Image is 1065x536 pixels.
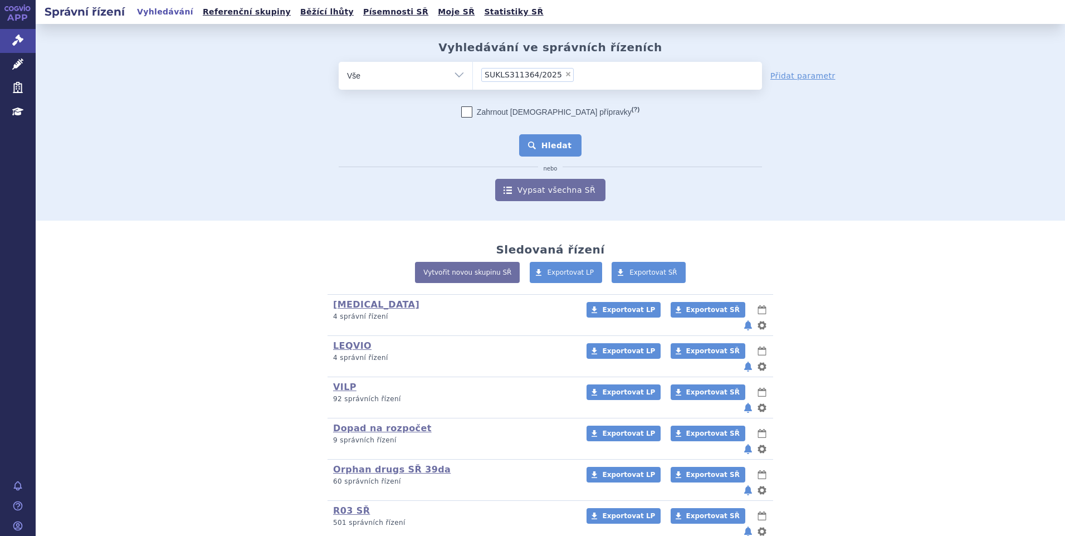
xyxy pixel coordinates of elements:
a: Vypsat všechna SŘ [495,179,605,201]
span: Exportovat LP [602,430,655,437]
button: nastavení [756,401,768,415]
button: lhůty [756,468,768,481]
a: Exportovat LP [530,262,603,283]
span: × [565,71,571,77]
button: nastavení [756,484,768,497]
a: Exportovat SŘ [671,426,745,441]
span: Exportovat LP [602,512,655,520]
h2: Vyhledávání ve správních řízeních [438,41,662,54]
a: Exportovat LP [587,384,661,400]
a: Vytvořit novou skupinu SŘ [415,262,520,283]
i: nebo [538,165,563,172]
span: Exportovat LP [602,388,655,396]
a: Exportovat SŘ [671,384,745,400]
a: Běžící lhůty [297,4,357,20]
a: Exportovat LP [587,467,661,483]
a: Exportovat LP [587,508,661,524]
h2: Správní řízení [36,4,134,20]
span: Exportovat SŘ [629,269,677,276]
span: Exportovat LP [602,306,655,314]
button: lhůty [756,427,768,440]
p: 60 správních řízení [333,477,572,486]
p: 92 správních řízení [333,394,572,404]
button: nastavení [756,442,768,456]
a: Referenční skupiny [199,4,294,20]
a: Vyhledávání [134,4,197,20]
a: Exportovat SŘ [671,302,745,318]
a: Exportovat SŘ [612,262,686,283]
span: Exportovat LP [548,269,594,276]
a: Přidat parametr [770,70,836,81]
p: 4 správní řízení [333,353,572,363]
button: lhůty [756,344,768,358]
span: Exportovat SŘ [686,388,740,396]
a: [MEDICAL_DATA] [333,299,419,310]
a: R03 SŘ [333,505,370,516]
button: nastavení [756,360,768,373]
p: 9 správních řízení [333,436,572,445]
span: SUKLS311364/2025 [485,71,562,79]
a: Exportovat SŘ [671,467,745,483]
a: Exportovat LP [587,426,661,441]
span: Exportovat SŘ [686,347,740,355]
p: 501 správních řízení [333,518,572,528]
button: Hledat [519,134,582,157]
a: Exportovat SŘ [671,343,745,359]
span: Exportovat LP [602,471,655,479]
a: Exportovat LP [587,343,661,359]
span: Exportovat SŘ [686,471,740,479]
span: Exportovat LP [602,347,655,355]
a: LEQVIO [333,340,372,351]
span: Exportovat SŘ [686,512,740,520]
span: Exportovat SŘ [686,306,740,314]
a: Orphan drugs SŘ 39da [333,464,451,475]
button: notifikace [742,484,754,497]
abbr: (?) [632,106,639,113]
h2: Sledovaná řízení [496,243,604,256]
p: 4 správní řízení [333,312,572,321]
a: VILP [333,382,356,392]
a: Exportovat SŘ [671,508,745,524]
button: notifikace [742,360,754,373]
a: Exportovat LP [587,302,661,318]
button: notifikace [742,442,754,456]
a: Písemnosti SŘ [360,4,432,20]
a: Dopad na rozpočet [333,423,432,433]
button: notifikace [742,401,754,415]
button: nastavení [756,319,768,332]
button: lhůty [756,386,768,399]
button: lhůty [756,509,768,523]
a: Moje SŘ [434,4,478,20]
span: Exportovat SŘ [686,430,740,437]
button: notifikace [742,319,754,332]
label: Zahrnout [DEMOGRAPHIC_DATA] přípravky [461,106,639,118]
button: lhůty [756,303,768,316]
a: Statistiky SŘ [481,4,546,20]
input: SUKLS311364/2025 [577,67,583,81]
